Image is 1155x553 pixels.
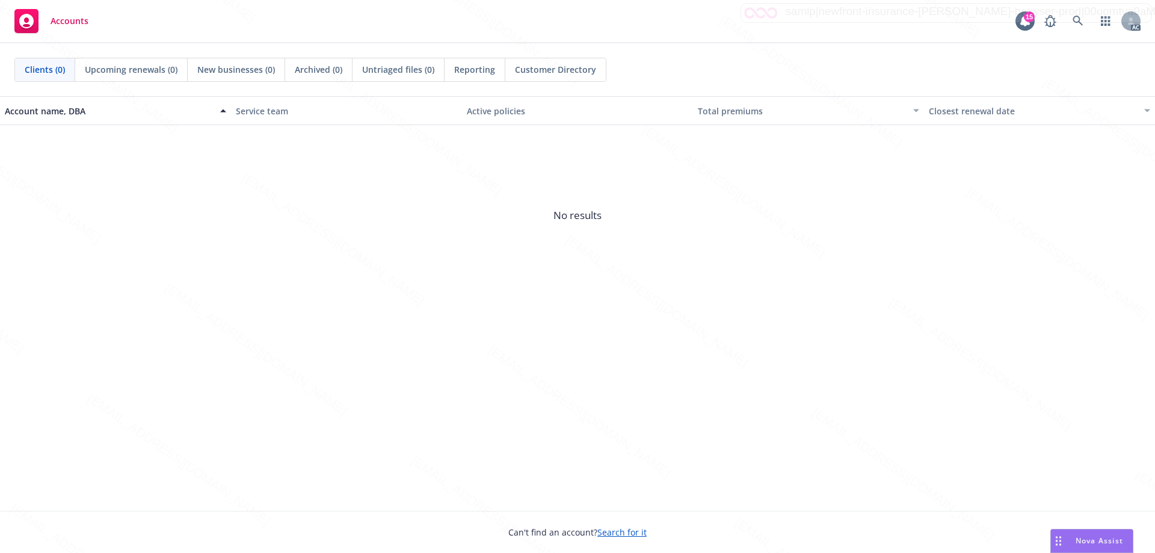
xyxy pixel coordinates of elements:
a: Accounts [10,4,93,38]
a: Search [1066,9,1090,33]
span: Untriaged files (0) [362,63,434,76]
button: Active policies [462,96,693,125]
div: Service team [236,105,457,117]
span: Customer Directory [515,63,596,76]
span: Nova Assist [1076,536,1123,546]
span: Accounts [51,16,88,26]
div: Account name, DBA [5,105,213,117]
a: Switch app [1094,9,1118,33]
a: Search for it [597,527,647,538]
button: Nova Assist [1050,529,1133,553]
span: New businesses (0) [197,63,275,76]
div: 15 [1024,11,1035,22]
button: Total premiums [693,96,924,125]
div: Active policies [467,105,688,117]
button: Service team [231,96,462,125]
span: Clients (0) [25,63,65,76]
div: Closest renewal date [929,105,1137,117]
span: Reporting [454,63,495,76]
span: Archived (0) [295,63,342,76]
span: Upcoming renewals (0) [85,63,177,76]
div: Drag to move [1051,530,1066,552]
div: Total premiums [698,105,906,117]
span: Can't find an account? [508,526,647,539]
button: Closest renewal date [924,96,1155,125]
a: Report a Bug [1038,9,1062,33]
